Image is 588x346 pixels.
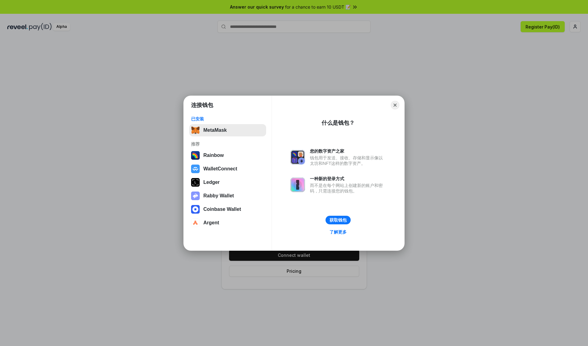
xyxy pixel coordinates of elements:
[191,165,200,173] img: svg+xml,%3Csvg%20width%3D%2228%22%20height%3D%2228%22%20viewBox%3D%220%200%2028%2028%22%20fill%3D...
[203,193,234,199] div: Rabby Wallet
[189,176,266,188] button: Ledger
[326,228,350,236] a: 了解更多
[191,192,200,200] img: svg+xml,%3Csvg%20xmlns%3D%22http%3A%2F%2Fwww.w3.org%2F2000%2Fsvg%22%20fill%3D%22none%22%20viewBox...
[290,177,305,192] img: svg+xml,%3Csvg%20xmlns%3D%22http%3A%2F%2Fwww.w3.org%2F2000%2Fsvg%22%20fill%3D%22none%22%20viewBox...
[310,183,386,194] div: 而不是在每个网站上创建新的账户和密码，只需连接您的钱包。
[330,217,347,223] div: 获取钱包
[191,205,200,214] img: svg+xml,%3Csvg%20width%3D%2228%22%20height%3D%2228%22%20viewBox%3D%220%200%2028%2028%22%20fill%3D...
[189,190,266,202] button: Rabby Wallet
[191,178,200,187] img: svg+xml,%3Csvg%20xmlns%3D%22http%3A%2F%2Fwww.w3.org%2F2000%2Fsvg%22%20width%3D%2228%22%20height%3...
[203,180,220,185] div: Ledger
[189,149,266,162] button: Rainbow
[203,153,224,158] div: Rainbow
[203,166,237,172] div: WalletConnect
[191,101,213,109] h1: 连接钱包
[191,126,200,135] img: svg+xml,%3Csvg%20fill%3D%22none%22%20height%3D%2233%22%20viewBox%3D%220%200%2035%2033%22%20width%...
[310,148,386,154] div: 您的数字资产之家
[203,220,219,226] div: Argent
[189,217,266,229] button: Argent
[191,141,264,147] div: 推荐
[326,216,351,224] button: 获取钱包
[189,203,266,215] button: Coinbase Wallet
[191,219,200,227] img: svg+xml,%3Csvg%20width%3D%2228%22%20height%3D%2228%22%20viewBox%3D%220%200%2028%2028%22%20fill%3D...
[310,155,386,166] div: 钱包用于发送、接收、存储和显示像以太坊和NFT这样的数字资产。
[290,150,305,165] img: svg+xml,%3Csvg%20xmlns%3D%22http%3A%2F%2Fwww.w3.org%2F2000%2Fsvg%22%20fill%3D%22none%22%20viewBox...
[189,163,266,175] button: WalletConnect
[322,119,355,127] div: 什么是钱包？
[191,151,200,160] img: svg+xml,%3Csvg%20width%3D%22120%22%20height%3D%22120%22%20viewBox%3D%220%200%20120%20120%22%20fil...
[189,124,266,136] button: MetaMask
[203,127,227,133] div: MetaMask
[310,176,386,181] div: 一种新的登录方式
[330,229,347,235] div: 了解更多
[203,207,241,212] div: Coinbase Wallet
[191,116,264,122] div: 已安装
[391,101,399,109] button: Close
